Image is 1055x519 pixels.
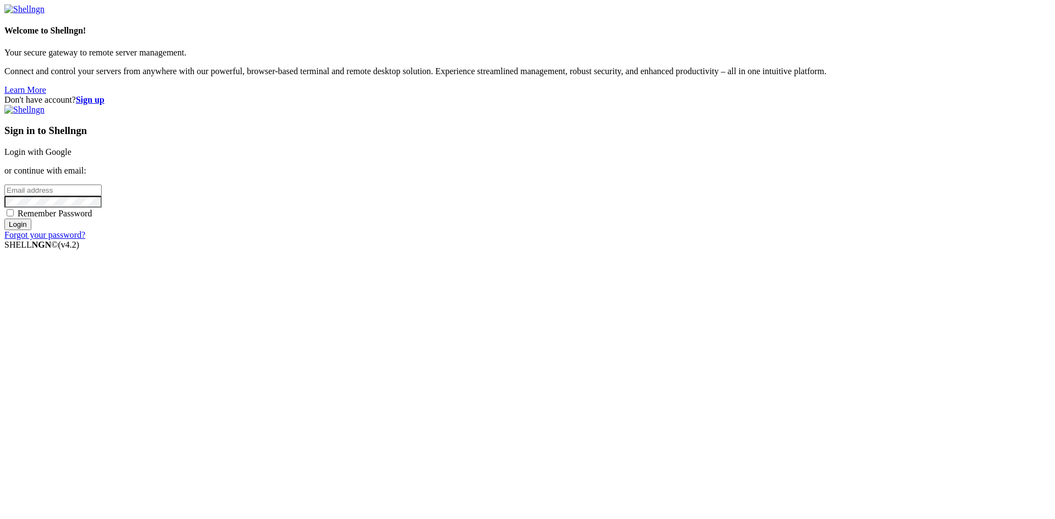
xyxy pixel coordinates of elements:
a: Learn More [4,85,46,94]
p: or continue with email: [4,166,1051,176]
input: Remember Password [7,209,14,216]
p: Connect and control your servers from anywhere with our powerful, browser-based terminal and remo... [4,66,1051,76]
div: Don't have account? [4,95,1051,105]
a: Login with Google [4,147,71,157]
p: Your secure gateway to remote server management. [4,48,1051,58]
input: Login [4,219,31,230]
h3: Sign in to Shellngn [4,125,1051,137]
span: Remember Password [18,209,92,218]
img: Shellngn [4,105,45,115]
img: Shellngn [4,4,45,14]
input: Email address [4,185,102,196]
h4: Welcome to Shellngn! [4,26,1051,36]
span: 4.2.0 [58,240,80,249]
b: NGN [32,240,52,249]
a: Sign up [76,95,104,104]
a: Forgot your password? [4,230,85,239]
span: SHELL © [4,240,79,249]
